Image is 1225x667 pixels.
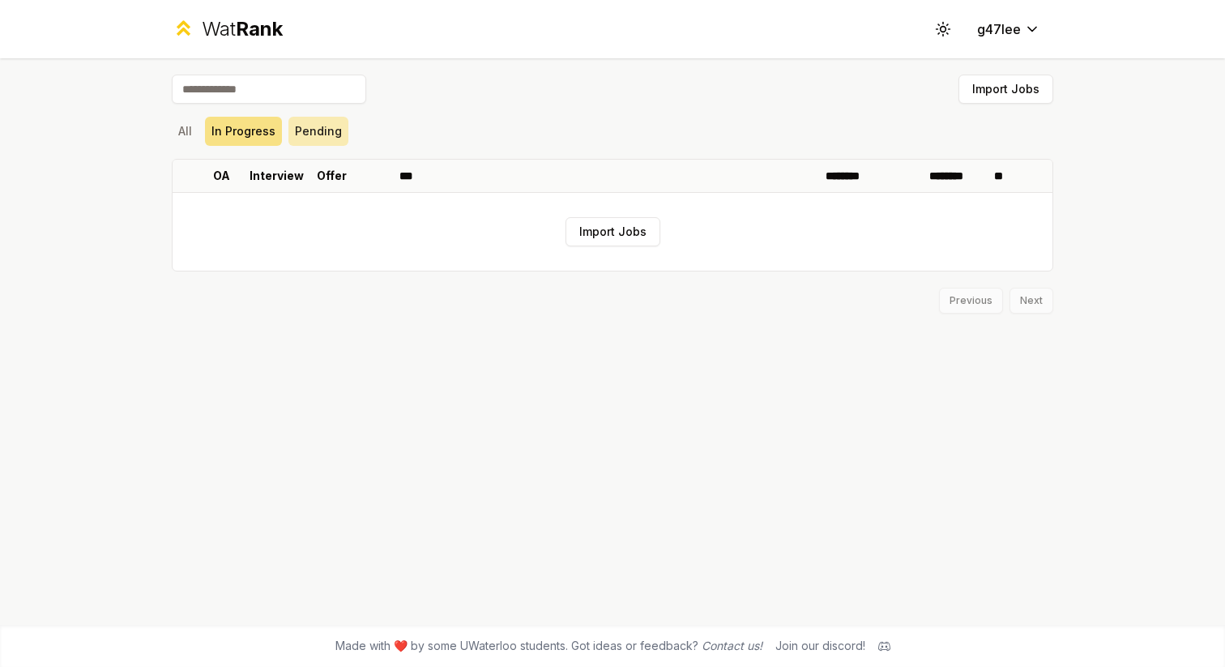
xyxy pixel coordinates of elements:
p: Offer [317,168,347,184]
a: WatRank [172,16,283,42]
button: In Progress [205,117,282,146]
button: Import Jobs [958,75,1053,104]
button: Import Jobs [566,217,660,246]
span: g47lee [977,19,1021,39]
span: Rank [236,17,283,41]
button: All [172,117,198,146]
p: OA [213,168,230,184]
button: Pending [288,117,348,146]
p: Interview [250,168,304,184]
div: Join our discord! [775,638,865,654]
button: g47lee [964,15,1053,44]
span: Made with ❤️ by some UWaterloo students. Got ideas or feedback? [335,638,762,654]
div: Wat [202,16,283,42]
a: Contact us! [702,639,762,652]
